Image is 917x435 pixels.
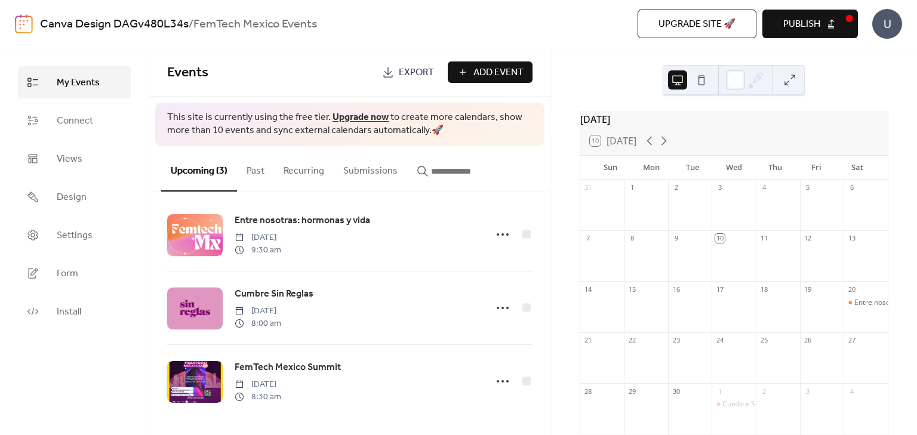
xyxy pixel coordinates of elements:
[235,360,341,375] span: FemTech Mexico Summit
[167,111,533,138] span: This site is currently using the free tier. to create more calendars, show more than 10 events an...
[847,183,856,192] div: 6
[759,234,768,243] div: 11
[590,156,631,180] div: Sun
[672,183,681,192] div: 2
[18,219,131,251] a: Settings
[235,305,281,317] span: [DATE]
[18,295,131,328] a: Install
[584,336,593,345] div: 21
[804,285,813,294] div: 19
[373,61,443,83] a: Export
[334,146,407,190] button: Submissions
[672,285,681,294] div: 16
[804,234,813,243] div: 12
[235,213,370,229] a: Entre nosotras: hormonas y vida
[627,234,636,243] div: 8
[18,104,131,137] a: Connect
[847,234,856,243] div: 13
[715,183,724,192] div: 3
[759,285,768,294] div: 18
[627,387,636,396] div: 29
[57,267,78,281] span: Form
[755,156,796,180] div: Thu
[804,183,813,192] div: 5
[235,244,281,257] span: 9:30 am
[57,76,100,90] span: My Events
[672,156,713,180] div: Tue
[844,298,888,308] div: Entre nosotras: hormonas y vida
[762,10,858,38] button: Publish
[235,317,281,330] span: 8:00 am
[638,10,756,38] button: Upgrade site 🚀
[57,305,81,319] span: Install
[57,229,93,243] span: Settings
[804,387,813,396] div: 3
[804,336,813,345] div: 26
[837,156,878,180] div: Sat
[57,190,87,205] span: Design
[193,13,317,36] b: FemTech Mexico Events
[584,285,593,294] div: 14
[584,183,593,192] div: 31
[627,183,636,192] div: 1
[759,183,768,192] div: 4
[18,181,131,213] a: Design
[235,378,281,391] span: [DATE]
[584,387,593,396] div: 28
[658,17,736,32] span: Upgrade site 🚀
[715,234,724,243] div: 10
[715,336,724,345] div: 24
[783,17,820,32] span: Publish
[167,60,208,86] span: Events
[847,336,856,345] div: 27
[872,9,902,39] div: U
[448,61,533,83] button: Add Event
[759,336,768,345] div: 25
[584,234,593,243] div: 7
[40,13,189,36] a: Canva Design DAGv480L34s
[580,112,888,127] div: [DATE]
[18,66,131,98] a: My Events
[333,108,389,127] a: Upgrade now
[672,234,681,243] div: 9
[57,152,82,166] span: Views
[759,387,768,396] div: 2
[235,360,341,375] a: FemTech Mexico Summit
[235,391,281,403] span: 8:30 am
[235,287,313,301] span: Cumbre Sin Reglas
[399,66,434,80] span: Export
[847,285,856,294] div: 20
[631,156,672,180] div: Mon
[672,336,681,345] div: 23
[722,399,785,409] div: Cumbre Sin Reglas
[235,232,281,244] span: [DATE]
[161,146,237,192] button: Upcoming (3)
[57,114,93,128] span: Connect
[627,336,636,345] div: 22
[715,387,724,396] div: 1
[672,387,681,396] div: 30
[796,156,837,180] div: Fri
[18,143,131,175] a: Views
[713,156,755,180] div: Wed
[847,387,856,396] div: 4
[473,66,524,80] span: Add Event
[189,13,193,36] b: /
[18,257,131,289] a: Form
[235,214,370,228] span: Entre nosotras: hormonas y vida
[627,285,636,294] div: 15
[235,286,313,302] a: Cumbre Sin Reglas
[237,146,274,190] button: Past
[15,14,33,33] img: logo
[274,146,334,190] button: Recurring
[715,285,724,294] div: 17
[712,399,756,409] div: Cumbre Sin Reglas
